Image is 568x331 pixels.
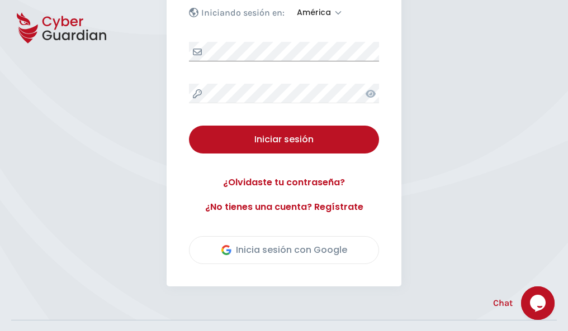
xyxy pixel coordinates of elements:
div: Iniciar sesión [197,133,371,146]
button: Iniciar sesión [189,126,379,153]
a: ¿No tienes una cuenta? Regístrate [189,200,379,214]
a: ¿Olvidaste tu contraseña? [189,176,379,189]
span: Chat [493,296,513,310]
iframe: chat widget [521,286,557,320]
button: Inicia sesión con Google [189,236,379,264]
div: Inicia sesión con Google [221,243,347,257]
